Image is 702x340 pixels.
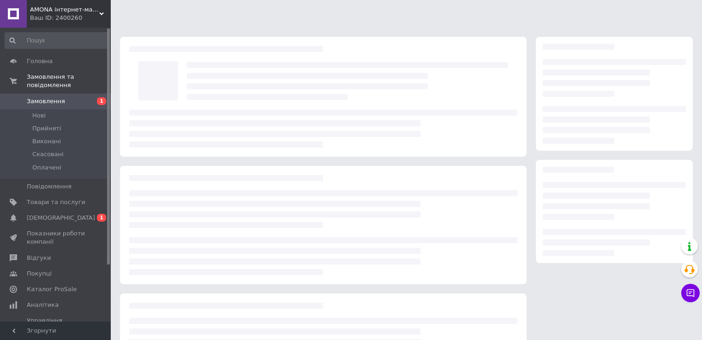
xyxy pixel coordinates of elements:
span: Скасовані [32,150,64,158]
span: Аналітика [27,301,59,309]
span: [DEMOGRAPHIC_DATA] [27,214,95,222]
span: Каталог ProSale [27,285,77,293]
span: 1 [97,97,106,105]
span: Прийняті [32,124,61,133]
span: AMONA інтернет-магазин модного одягу [30,6,99,14]
span: Відгуки [27,254,51,262]
span: Замовлення та повідомлення [27,73,111,89]
span: 1 [97,214,106,222]
span: Покупці [27,270,52,278]
span: Повідомлення [27,182,72,191]
span: Замовлення [27,97,65,106]
span: Товари та послуги [27,198,85,206]
input: Пошук [5,32,109,49]
span: Головна [27,57,53,65]
span: Нові [32,111,46,120]
button: Чат з покупцем [681,284,700,302]
span: Виконані [32,137,61,146]
div: Ваш ID: 2400260 [30,14,111,22]
span: Управління сайтом [27,317,85,333]
span: Оплачені [32,164,61,172]
span: Показники роботи компанії [27,229,85,246]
